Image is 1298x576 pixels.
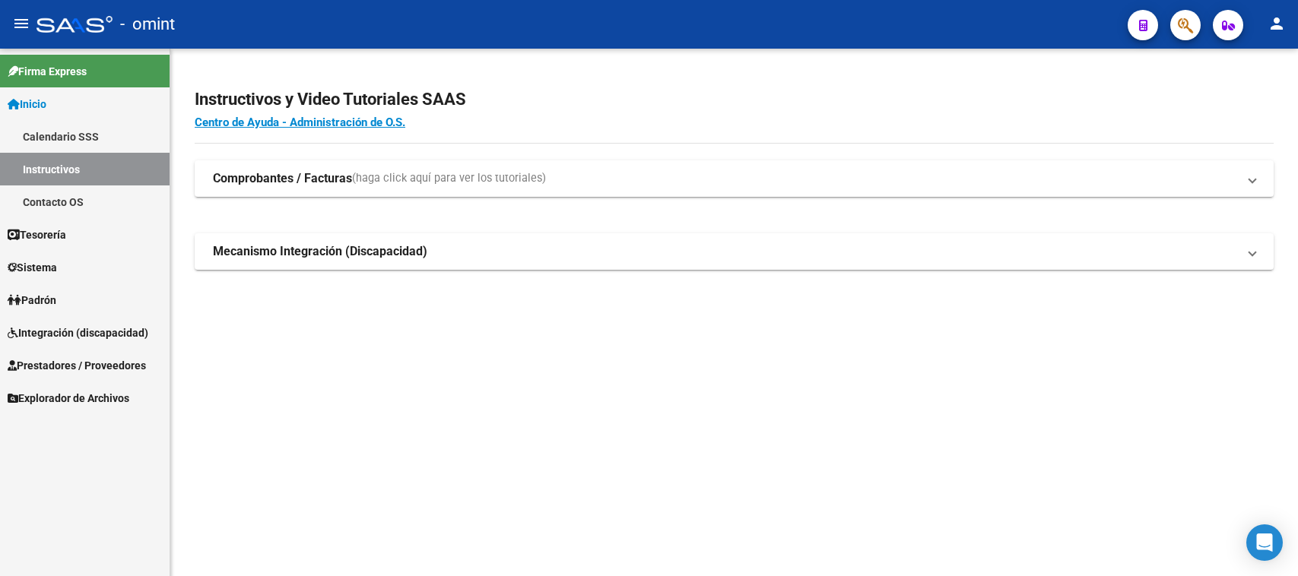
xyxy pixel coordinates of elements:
a: Centro de Ayuda - Administración de O.S. [195,116,405,129]
span: Firma Express [8,63,87,80]
span: Explorador de Archivos [8,390,129,407]
div: Open Intercom Messenger [1246,524,1283,561]
strong: Mecanismo Integración (Discapacidad) [213,243,427,260]
h2: Instructivos y Video Tutoriales SAAS [195,85,1274,114]
span: Sistema [8,259,57,276]
mat-expansion-panel-header: Mecanismo Integración (Discapacidad) [195,233,1274,270]
span: Integración (discapacidad) [8,324,148,341]
mat-expansion-panel-header: Comprobantes / Facturas(haga click aquí para ver los tutoriales) [195,160,1274,197]
span: Tesorería [8,226,66,243]
mat-icon: menu [12,14,30,33]
span: Inicio [8,96,46,112]
mat-icon: person [1268,14,1286,33]
span: Padrón [8,292,56,309]
span: - omint [120,8,175,41]
span: Prestadores / Proveedores [8,357,146,374]
strong: Comprobantes / Facturas [213,170,352,187]
span: (haga click aquí para ver los tutoriales) [352,170,546,187]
